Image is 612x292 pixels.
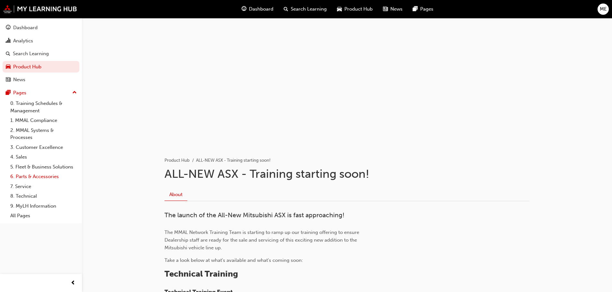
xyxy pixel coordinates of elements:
a: About [164,188,187,201]
a: car-iconProduct Hub [332,3,378,16]
span: pages-icon [6,90,11,96]
span: news-icon [6,77,11,83]
h1: ALL-NEW ASX - Training starting soon! [164,167,529,181]
span: Take a look below at what's available and what's coming soon: [164,257,303,263]
span: search-icon [284,5,288,13]
div: Search Learning [13,50,49,57]
a: Product Hub [3,61,79,73]
span: The MMAL Network Training Team is starting to ramp up our training offering to ensure Dealership ... [164,229,360,251]
a: 8. Technical [8,191,79,201]
a: guage-iconDashboard [236,3,279,16]
span: News [390,5,403,13]
a: news-iconNews [378,3,408,16]
a: 5. Fleet & Business Solutions [8,162,79,172]
span: guage-icon [6,25,11,31]
a: 9. MyLH Information [8,201,79,211]
span: Product Hub [344,5,373,13]
span: ME [600,5,607,13]
a: 0. Training Schedules & Management [8,99,79,116]
a: 7. Service [8,182,79,192]
div: Analytics [13,37,33,45]
a: 3. Customer Excellence [8,142,79,152]
span: Dashboard [249,5,273,13]
a: 1. MMAL Compliance [8,116,79,125]
span: Technical Training [164,269,238,279]
a: 6. Parts & Accessories [8,172,79,182]
span: news-icon [383,5,388,13]
span: search-icon [6,51,10,57]
a: search-iconSearch Learning [279,3,332,16]
span: car-icon [337,5,342,13]
a: Product Hub [164,158,190,163]
span: chart-icon [6,38,11,44]
span: The launch of the All-New Mitsubishi ASX is fast approaching! [164,211,344,219]
span: pages-icon [413,5,418,13]
a: All Pages [8,211,79,221]
span: Search Learning [291,5,327,13]
button: DashboardAnalyticsSearch LearningProduct HubNews [3,21,79,87]
img: mmal [3,5,77,13]
a: News [3,74,79,86]
button: Pages [3,87,79,99]
button: ME [598,4,609,15]
span: up-icon [72,89,77,97]
span: car-icon [6,64,11,70]
a: 4. Sales [8,152,79,162]
a: Search Learning [3,48,79,60]
span: prev-icon [71,279,75,287]
a: Analytics [3,35,79,47]
div: Pages [13,89,26,97]
span: Pages [420,5,433,13]
a: Dashboard [3,22,79,34]
div: News [13,76,25,83]
div: Dashboard [13,24,38,31]
span: guage-icon [242,5,246,13]
a: 2. MMAL Systems & Processes [8,125,79,142]
li: ALL-NEW ASX - Training starting soon! [196,157,271,164]
a: pages-iconPages [408,3,439,16]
